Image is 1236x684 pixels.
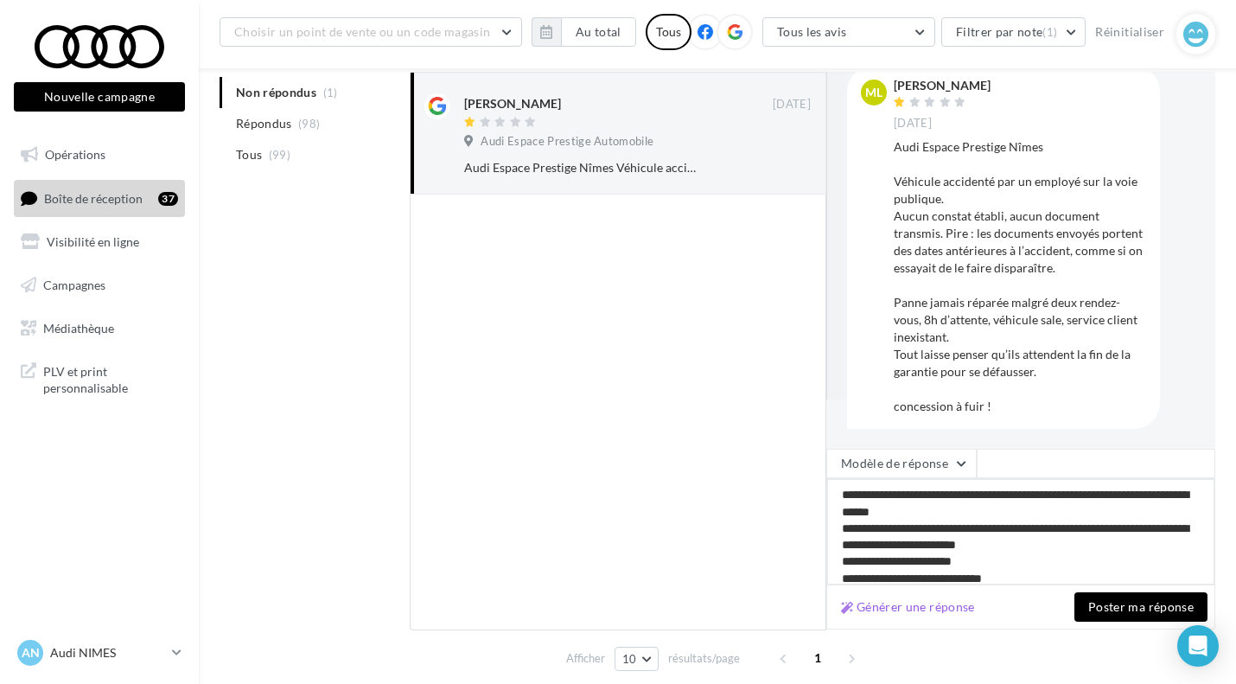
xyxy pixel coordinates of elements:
span: Afficher [566,650,605,667]
a: Opérations [10,137,188,173]
div: Open Intercom Messenger [1177,625,1219,667]
span: résultats/page [668,650,740,667]
button: Modèle de réponse [826,449,977,478]
a: Campagnes [10,267,188,304]
span: [DATE] [773,97,811,112]
p: Audi NIMES [50,644,165,662]
div: Tous [646,14,691,50]
div: [PERSON_NAME] [894,80,991,92]
button: Tous les avis [762,17,935,47]
button: Réinitialiser [1088,22,1171,42]
span: Tous les avis [777,24,847,39]
span: Tous [236,146,262,163]
span: Répondus [236,115,292,132]
span: Opérations [45,147,105,162]
button: Au total [532,17,636,47]
span: (98) [298,117,320,131]
button: Générer une réponse [834,597,982,617]
a: Visibilité en ligne [10,224,188,260]
button: Choisir un point de vente ou un code magasin [220,17,522,47]
button: 10 [615,647,659,671]
span: ML [865,84,882,101]
button: Poster ma réponse [1074,592,1207,622]
button: Nouvelle campagne [14,82,185,112]
span: PLV et print personnalisable [43,360,178,397]
a: Boîte de réception37 [10,180,188,217]
span: (1) [1042,25,1057,39]
span: 1 [804,644,831,672]
span: Audi Espace Prestige Automobile [481,134,653,150]
div: [PERSON_NAME] [464,95,561,112]
span: Visibilité en ligne [47,234,139,249]
button: Filtrer par note(1) [941,17,1086,47]
span: Boîte de réception [44,190,143,205]
div: Audi Espace Prestige Nîmes Véhicule accidenté par un employé sur la voie publique. Aucun constat ... [894,138,1146,415]
button: Au total [561,17,636,47]
span: Médiathèque [43,320,114,335]
span: (99) [269,148,290,162]
span: 10 [622,652,637,666]
div: Audi Espace Prestige Nîmes Véhicule accidenté par un employé sur la voie publique. Aucun constat ... [464,159,698,176]
span: Choisir un point de vente ou un code magasin [234,24,490,39]
span: Campagnes [43,278,105,292]
div: 37 [158,192,178,206]
span: AN [22,644,40,662]
a: PLV et print personnalisable [10,353,188,404]
a: AN Audi NIMES [14,636,185,669]
a: Médiathèque [10,310,188,347]
span: [DATE] [894,116,932,131]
